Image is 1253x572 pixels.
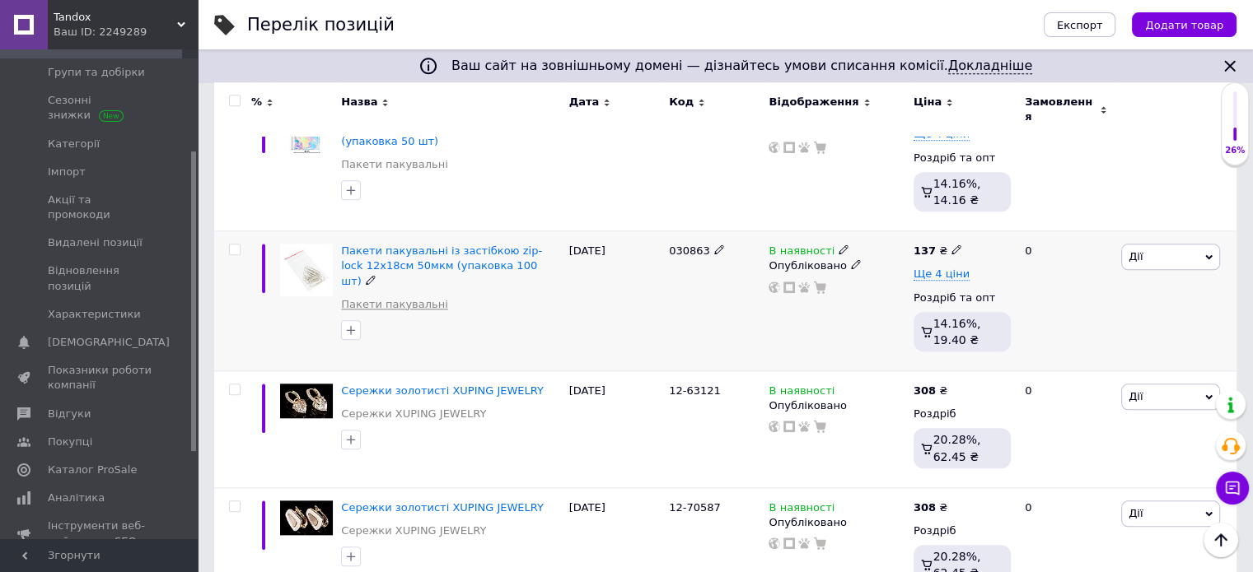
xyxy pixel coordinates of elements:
div: [DATE] [565,231,665,371]
div: [DATE] [565,91,665,231]
a: Сережки XUPING JEWELRY [341,523,486,538]
span: В наявності [769,384,835,402]
b: 308 [914,384,936,397]
div: Роздріб та опт [914,151,1011,165]
a: Сережки XUPING JEWELRY [341,407,486,421]
span: [DEMOGRAPHIC_DATA] [48,335,170,350]
div: 0 [1015,231,1117,371]
a: Пакети пакувальні [341,157,447,172]
span: Сезонні знижки [48,93,152,123]
div: ₴ [914,384,947,398]
span: Додати товар [1145,19,1223,31]
span: Відображення [769,95,858,109]
span: Ще 4 ціни [914,267,970,281]
div: ₴ [914,244,962,258]
div: Перелік позицій [247,16,395,34]
div: Роздріб [914,407,1011,421]
span: 14.16%, 19.40 ₴ [933,317,981,346]
span: 14.16%, 14.16 ₴ [933,177,981,207]
div: [DATE] [565,371,665,488]
span: Покупці [48,435,92,449]
div: 0 [1015,91,1117,231]
span: Характеристики [48,307,141,322]
div: Опубліковано [769,515,905,530]
span: 030863 [669,244,710,257]
a: Сережки золотисті XUPING JEWELRY [341,384,544,397]
span: Відновлення позицій [48,263,152,293]
button: Експорт [1044,12,1116,37]
span: Групи та добірки [48,65,145,80]
span: В наявності [769,244,835,262]
div: Роздріб та опт [914,291,1011,305]
span: % [251,95,262,109]
span: Код [669,95,694,109]
span: 20.28%, 62.45 ₴ [933,433,981,463]
span: Дата [569,95,600,109]
span: Tandox [54,10,177,25]
span: Назва [341,95,377,109]
span: Дії [1129,507,1143,519]
a: Докладніше [948,58,1032,74]
a: Пакети пакувальні [341,297,447,312]
span: 12-70587 [669,501,721,514]
button: Наверх [1204,523,1238,557]
span: Дії [1129,390,1143,402]
a: Пакети пакувальні із застібкою zip-lock 12х18см 50мкм (упаковка 100 шт) [341,244,542,286]
span: 12-63121 [669,384,721,397]
img: Серьги золотистые XUPING JEWELRY [280,384,333,418]
div: Опубліковано [769,258,905,273]
span: Аналітика [48,491,105,505]
span: Дії [1129,250,1143,263]
span: Ціна [914,95,942,109]
button: Додати товар [1132,12,1237,37]
a: Пакети пакувальні із застібкою zip-lock 6х10см 50мкм голографічні (упаковка 50 шт) [341,105,542,146]
span: Показники роботи компанії [48,363,152,393]
span: Відгуки [48,407,91,421]
div: ₴ [914,500,947,515]
img: Серьги золотистые XUPING JEWELRY [280,500,333,535]
b: 137 [914,244,936,257]
span: Видалені позиції [48,235,143,250]
div: Ваш ID: 2249289 [54,25,198,40]
button: Чат з покупцем [1216,472,1249,505]
span: Категорії [48,137,100,151]
span: Каталог ProSale [48,463,137,477]
svg: Закрити [1220,56,1240,76]
span: Експорт [1057,19,1103,31]
span: Імпорт [48,165,86,179]
a: Сережки золотисті XUPING JEWELRY [341,501,544,514]
div: Роздріб [914,523,1011,538]
b: 308 [914,501,936,514]
span: В наявності [769,501,835,519]
div: 26% [1222,145,1248,156]
img: Пакеты упаковочные с застежкой zip-lock 12х18см 50мкм (упаковка 100 шт) [280,244,333,296]
span: Інструменти веб-майстра та SEO [48,519,152,548]
span: Ваш сайт на зовнішньому домені — дізнайтесь умови списання комісії. [451,58,1032,74]
div: Опубліковано [769,398,905,413]
div: 0 [1015,371,1117,488]
span: Акції та промокоди [48,193,152,222]
span: Замовлення [1025,95,1096,124]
